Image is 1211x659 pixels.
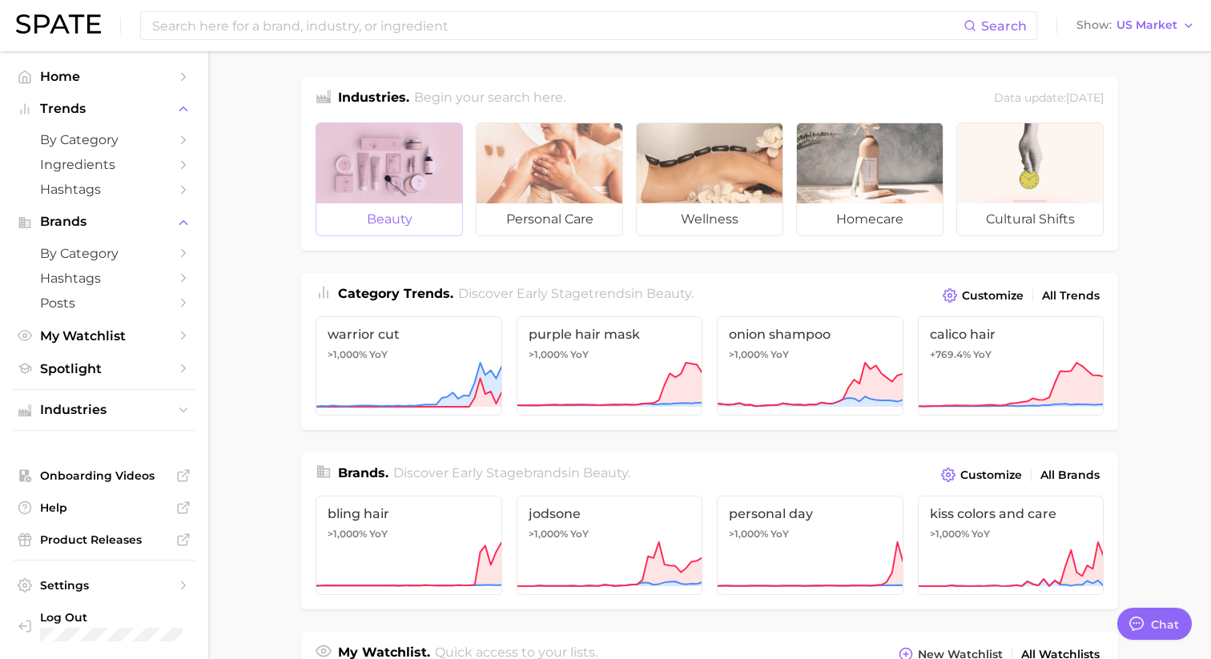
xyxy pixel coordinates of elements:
[981,18,1027,34] span: Search
[151,12,964,39] input: Search here for a brand, industry, or ingredient
[316,123,463,236] a: beauty
[40,132,168,147] span: by Category
[972,528,990,540] span: YoY
[729,327,891,342] span: onion shampoo
[13,210,195,234] button: Brands
[40,403,168,417] span: Industries
[583,465,628,480] span: beauty
[316,496,502,595] a: bling hair>1,000% YoY
[13,528,195,552] a: Product Releases
[40,69,168,84] span: Home
[40,468,168,483] span: Onboarding Videos
[962,289,1024,303] span: Customize
[40,610,183,625] span: Log Out
[16,14,101,34] img: SPATE
[1036,464,1104,486] a: All Brands
[13,266,195,291] a: Hashtags
[40,215,168,229] span: Brands
[918,496,1104,595] a: kiss colors and care>1,000% YoY
[930,506,1092,521] span: kiss colors and care
[13,356,195,381] a: Spotlight
[1076,21,1112,30] span: Show
[13,605,195,646] a: Log out. Currently logged in with e-mail greese@red-aspen.com.
[40,271,168,286] span: Hashtags
[646,286,691,301] span: beauty
[40,246,168,261] span: by Category
[369,348,388,361] span: YoY
[960,468,1022,482] span: Customize
[338,465,388,480] span: Brands .
[529,327,691,342] span: purple hair mask
[13,398,195,422] button: Industries
[796,123,943,236] a: homecare
[13,496,195,520] a: Help
[328,327,490,342] span: warrior cut
[729,528,768,540] span: >1,000%
[570,348,589,361] span: YoY
[40,102,168,116] span: Trends
[476,123,623,236] a: personal care
[13,573,195,597] a: Settings
[13,464,195,488] a: Onboarding Videos
[517,316,703,416] a: purple hair mask>1,000% YoY
[369,528,388,540] span: YoY
[930,348,971,360] span: +769.4%
[328,348,367,360] span: >1,000%
[1038,285,1104,307] a: All Trends
[729,348,768,360] span: >1,000%
[930,528,969,540] span: >1,000%
[1040,468,1100,482] span: All Brands
[529,348,568,360] span: >1,000%
[458,286,694,301] span: Discover Early Stage trends in .
[40,361,168,376] span: Spotlight
[40,532,168,547] span: Product Releases
[973,348,992,361] span: YoY
[477,203,622,235] span: personal care
[957,203,1103,235] span: cultural shifts
[13,241,195,266] a: by Category
[717,316,903,416] a: onion shampoo>1,000% YoY
[717,496,903,595] a: personal day>1,000% YoY
[13,97,195,121] button: Trends
[40,157,168,172] span: Ingredients
[13,291,195,315] a: Posts
[930,327,1092,342] span: calico hair
[414,88,565,110] h2: Begin your search here.
[729,506,891,521] span: personal day
[918,316,1104,416] a: calico hair+769.4% YoY
[937,464,1026,486] button: Customize
[636,123,783,236] a: wellness
[40,328,168,344] span: My Watchlist
[13,152,195,177] a: Ingredients
[1042,289,1100,303] span: All Trends
[13,323,195,348] a: My Watchlist
[637,203,783,235] span: wellness
[40,295,168,311] span: Posts
[956,123,1104,236] a: cultural shifts
[770,528,789,540] span: YoY
[316,316,502,416] a: warrior cut>1,000% YoY
[770,348,789,361] span: YoY
[1116,21,1177,30] span: US Market
[328,528,367,540] span: >1,000%
[570,528,589,540] span: YoY
[797,203,943,235] span: homecare
[40,500,168,515] span: Help
[338,88,409,110] h1: Industries.
[328,506,490,521] span: bling hair
[529,506,691,521] span: jodsone
[13,64,195,89] a: Home
[1072,15,1199,36] button: ShowUS Market
[316,203,462,235] span: beauty
[939,284,1028,307] button: Customize
[338,286,453,301] span: Category Trends .
[13,177,195,202] a: Hashtags
[13,127,195,152] a: by Category
[393,465,630,480] span: Discover Early Stage brands in .
[994,88,1104,110] div: Data update: [DATE]
[529,528,568,540] span: >1,000%
[40,182,168,197] span: Hashtags
[40,578,168,593] span: Settings
[517,496,703,595] a: jodsone>1,000% YoY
